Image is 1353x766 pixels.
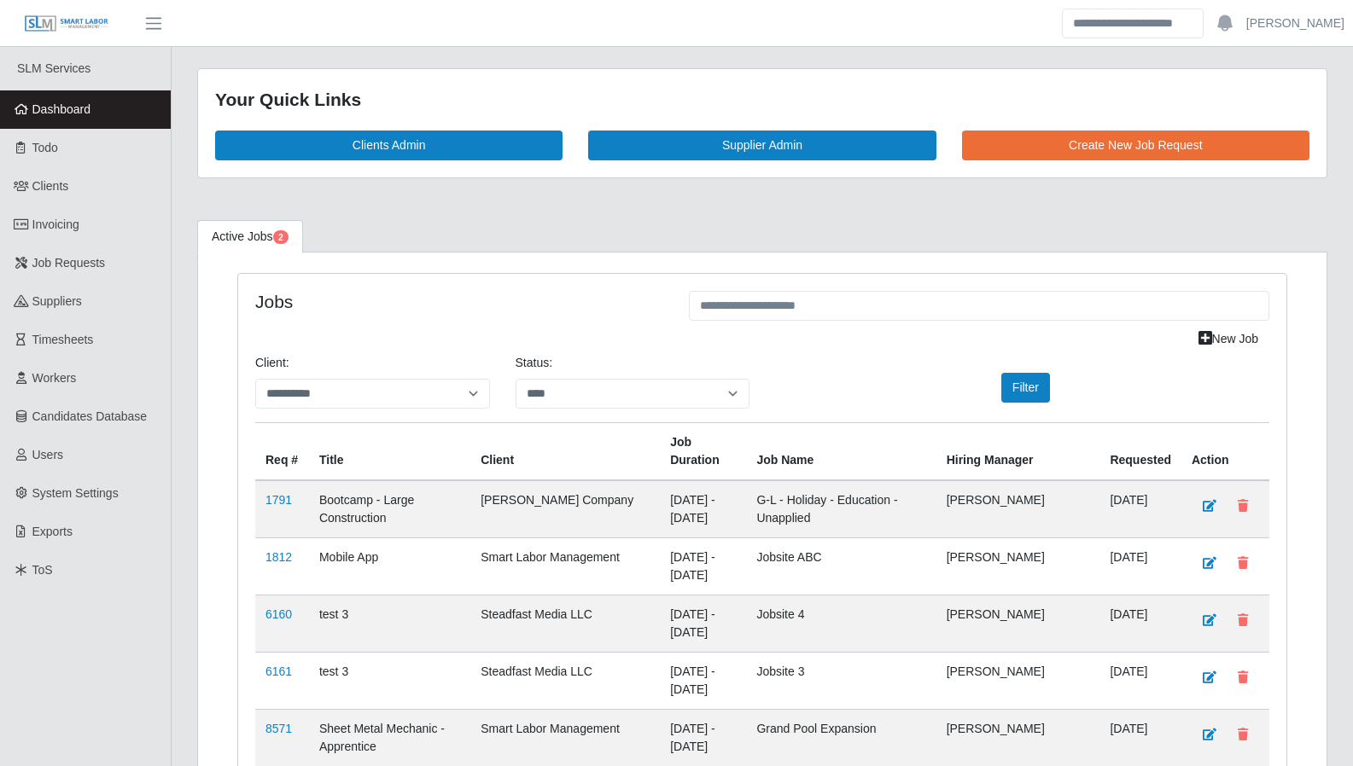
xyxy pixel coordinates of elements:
td: Smart Labor Management [470,709,660,766]
span: SLM Services [17,61,90,75]
span: Workers [32,371,77,385]
span: Todo [32,141,58,154]
div: Your Quick Links [215,86,1309,113]
td: [PERSON_NAME] Company [470,480,660,538]
td: Jobsite 3 [746,652,936,709]
input: Search [1062,9,1204,38]
td: Bootcamp - Large Construction [309,480,470,538]
span: Exports [32,525,73,538]
td: Steadfast Media LLC [470,595,660,652]
td: G-L - Holiday - Education - Unapplied [746,480,936,538]
th: Req # [255,422,309,480]
td: Jobsite 4 [746,595,936,652]
th: Title [309,422,470,480]
a: Active Jobs [197,220,303,253]
td: [DATE] - [DATE] [660,652,746,709]
a: New Job [1187,324,1269,354]
td: Sheet Metal Mechanic - Apprentice [309,709,470,766]
a: Clients Admin [215,131,563,160]
td: Grand Pool Expansion [746,709,936,766]
td: Smart Labor Management [470,537,660,595]
span: Timesheets [32,333,94,346]
a: 1791 [265,493,292,507]
td: Mobile App [309,537,470,595]
td: [PERSON_NAME] [936,595,1100,652]
a: Supplier Admin [588,131,936,160]
td: [PERSON_NAME] [936,480,1100,538]
a: Create New Job Request [962,131,1309,160]
td: Steadfast Media LLC [470,652,660,709]
th: Action [1181,422,1269,480]
td: [DATE] - [DATE] [660,480,746,538]
th: Job Name [746,422,936,480]
td: [DATE] - [DATE] [660,537,746,595]
button: Filter [1001,373,1050,403]
span: Suppliers [32,294,82,308]
td: [DATE] [1099,595,1181,652]
a: 6160 [265,607,292,621]
span: Users [32,448,64,461]
th: Client [470,422,660,480]
span: ToS [32,563,53,577]
span: Candidates Database [32,409,148,423]
td: [PERSON_NAME] [936,652,1100,709]
th: Job Duration [660,422,746,480]
td: [DATE] [1099,537,1181,595]
td: [PERSON_NAME] [936,537,1100,595]
td: test 3 [309,652,470,709]
label: Client: [255,354,289,372]
a: 6161 [265,664,292,678]
td: [DATE] [1099,652,1181,709]
td: test 3 [309,595,470,652]
td: [DATE] [1099,709,1181,766]
a: 8571 [265,722,292,735]
td: [DATE] - [DATE] [660,595,746,652]
a: 1812 [265,550,292,564]
span: Invoicing [32,218,79,231]
td: [DATE] - [DATE] [660,709,746,766]
th: Hiring Manager [936,422,1100,480]
label: Status: [516,354,553,372]
span: Job Requests [32,256,106,270]
span: Clients [32,179,69,193]
h4: Jobs [255,291,663,312]
a: [PERSON_NAME] [1246,15,1344,32]
td: [DATE] [1099,480,1181,538]
td: Jobsite ABC [746,537,936,595]
span: System Settings [32,486,119,500]
img: SLM Logo [24,15,109,33]
span: Pending Jobs [273,230,289,244]
span: Dashboard [32,102,91,116]
td: [PERSON_NAME] [936,709,1100,766]
th: Requested [1099,422,1181,480]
